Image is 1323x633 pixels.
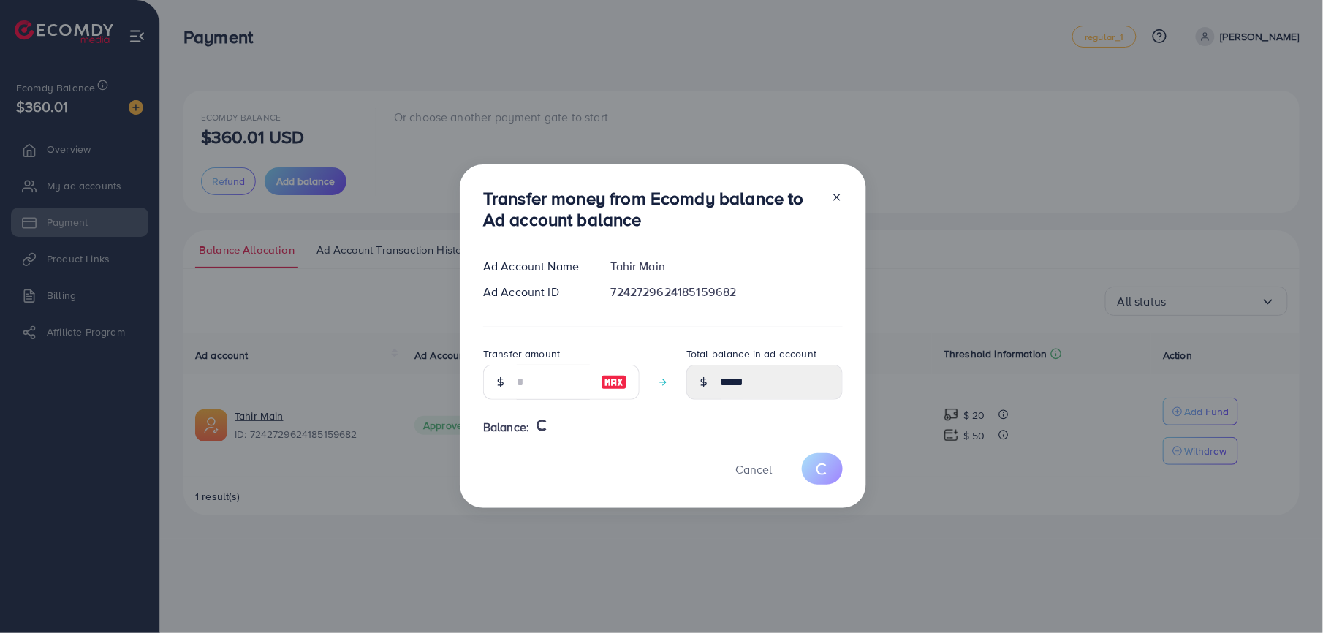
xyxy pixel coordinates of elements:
label: Total balance in ad account [686,346,816,361]
button: Cancel [717,453,790,485]
div: Ad Account ID [471,284,599,300]
div: Ad Account Name [471,258,599,275]
span: Balance: [483,419,529,436]
div: Tahir Main [599,258,854,275]
span: Cancel [735,461,772,477]
div: 7242729624185159682 [599,284,854,300]
label: Transfer amount [483,346,560,361]
img: image [601,374,627,391]
h3: Transfer money from Ecomdy balance to Ad account balance [483,188,819,230]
